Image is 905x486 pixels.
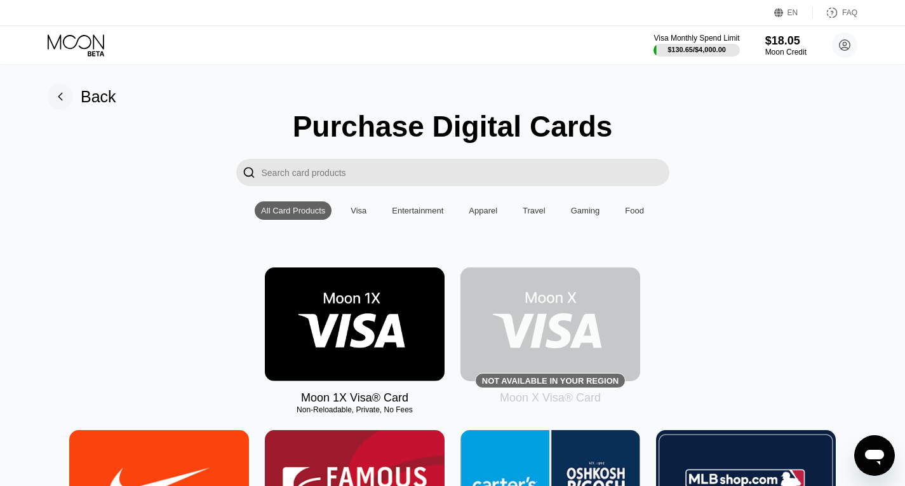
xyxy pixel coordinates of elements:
[261,206,325,215] div: All Card Products
[48,84,116,109] div: Back
[765,34,807,48] div: $18.05
[654,34,739,43] div: Visa Monthly Spend Limit
[654,34,739,57] div: Visa Monthly Spend Limit$130.65/$4,000.00
[854,435,895,476] iframe: Button to launch messaging window
[344,201,373,220] div: Visa
[482,376,619,386] div: Not available in your region
[842,8,857,17] div: FAQ
[813,6,857,19] div: FAQ
[788,8,798,17] div: EN
[765,48,807,57] div: Moon Credit
[625,206,644,215] div: Food
[500,391,601,405] div: Moon X Visa® Card
[81,88,116,106] div: Back
[351,206,366,215] div: Visa
[293,109,613,144] div: Purchase Digital Cards
[667,46,726,53] div: $130.65 / $4,000.00
[243,165,255,180] div: 
[265,405,445,414] div: Non-Reloadable, Private, No Fees
[236,159,262,186] div: 
[262,159,669,186] input: Search card products
[469,206,497,215] div: Apparel
[392,206,443,215] div: Entertainment
[255,201,332,220] div: All Card Products
[385,201,450,220] div: Entertainment
[571,206,600,215] div: Gaming
[774,6,813,19] div: EN
[516,201,552,220] div: Travel
[301,391,408,405] div: Moon 1X Visa® Card
[619,201,650,220] div: Food
[765,34,807,57] div: $18.05Moon Credit
[523,206,546,215] div: Travel
[460,267,640,381] div: Not available in your region
[462,201,504,220] div: Apparel
[565,201,607,220] div: Gaming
